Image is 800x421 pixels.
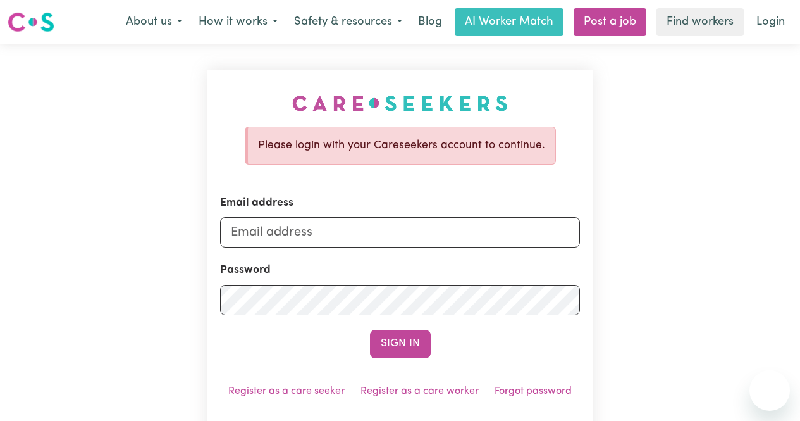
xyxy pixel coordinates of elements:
img: Careseekers logo [8,11,54,34]
button: Safety & resources [286,9,410,35]
a: Find workers [656,8,744,36]
iframe: Button to launch messaging window [749,370,790,411]
a: Blog [410,8,450,36]
a: AI Worker Match [455,8,563,36]
a: Forgot password [495,386,572,396]
button: About us [118,9,190,35]
a: Register as a care worker [360,386,479,396]
a: Login [749,8,792,36]
input: Email address [220,217,580,248]
button: How it works [190,9,286,35]
a: Careseekers logo [8,8,54,37]
p: Please login with your Careseekers account to continue. [258,137,545,154]
label: Email address [220,195,293,211]
button: Sign In [370,330,431,358]
label: Password [220,263,271,279]
a: Register as a care seeker [228,386,345,396]
a: Post a job [574,8,646,36]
